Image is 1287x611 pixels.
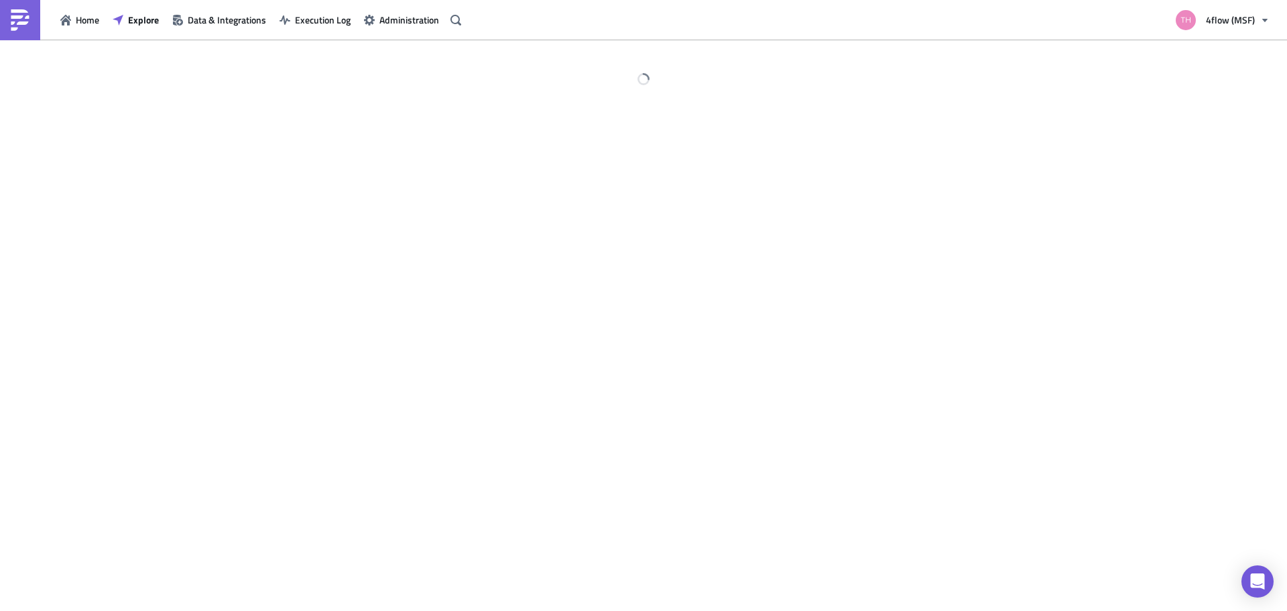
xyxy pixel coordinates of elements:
span: 4flow (MSF) [1206,13,1255,27]
div: Open Intercom Messenger [1241,565,1274,598]
button: 4flow (MSF) [1168,5,1277,35]
span: Home [76,13,99,27]
button: Execution Log [273,9,357,30]
button: Home [54,9,106,30]
span: Data & Integrations [188,13,266,27]
button: Data & Integrations [166,9,273,30]
span: Explore [128,13,159,27]
img: Avatar [1174,9,1197,32]
span: Execution Log [295,13,351,27]
button: Administration [357,9,446,30]
span: Administration [379,13,439,27]
button: Explore [106,9,166,30]
img: PushMetrics [9,9,31,31]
